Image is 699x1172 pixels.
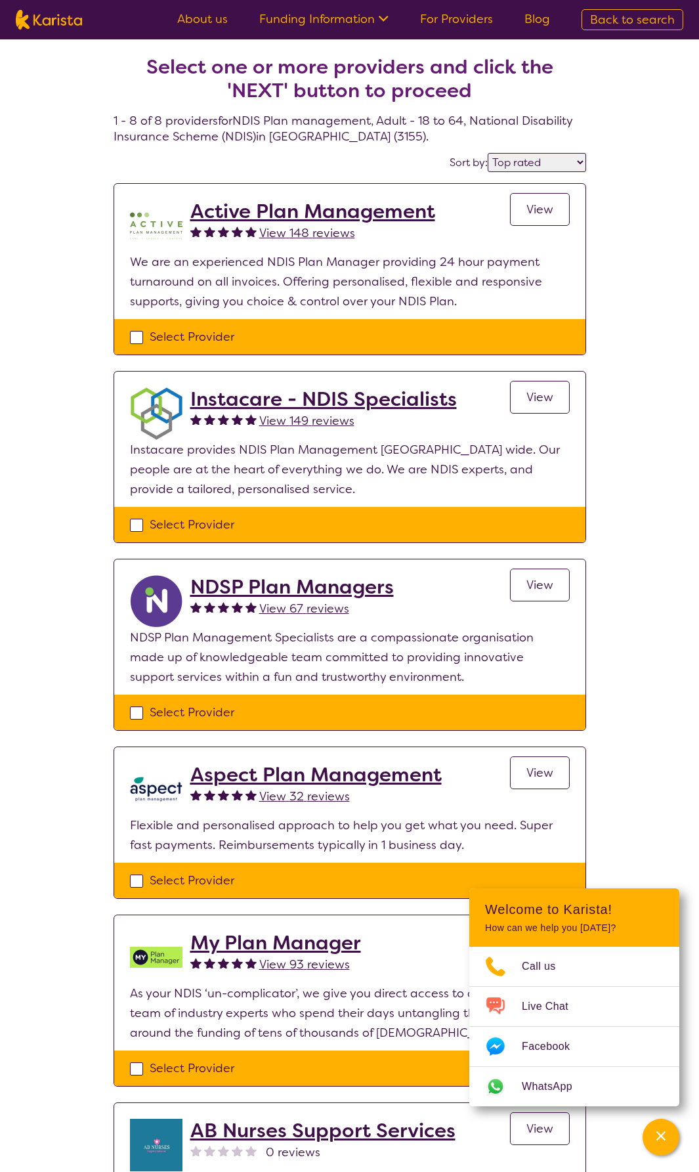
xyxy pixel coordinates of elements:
[130,575,182,628] img: ryxpuxvt8mh1enfatjpo.png
[259,413,354,429] span: View 149 reviews
[190,387,457,411] a: Instacare - NDIS Specialists
[190,414,201,425] img: fullstar
[130,815,570,855] p: Flexible and personalised approach to help you get what you need. Super fast payments. Reimbursem...
[522,1037,585,1056] span: Facebook
[522,957,572,976] span: Call us
[469,1067,679,1106] a: Web link opens in a new tab.
[485,922,664,934] p: How can we help you [DATE]?
[420,11,493,27] a: For Providers
[259,599,349,619] a: View 67 reviews
[190,575,394,599] a: NDSP Plan Managers
[232,601,243,613] img: fullstar
[510,569,570,601] a: View
[469,947,679,1106] ul: Choose channel
[218,1145,229,1156] img: nonereviewstar
[259,601,349,617] span: View 67 reviews
[510,756,570,789] a: View
[130,440,570,499] p: Instacare provides NDIS Plan Management [GEOGRAPHIC_DATA] wide. Our people are at the heart of ev...
[129,55,570,102] h2: Select one or more providers and click the 'NEXT' button to proceed
[130,387,182,440] img: obkhna0zu27zdd4ubuus.png
[232,789,243,800] img: fullstar
[510,1112,570,1145] a: View
[218,789,229,800] img: fullstar
[130,628,570,687] p: NDSP Plan Management Specialists are a compassionate organisation made up of knowledgeable team c...
[259,955,350,974] a: View 93 reviews
[130,931,182,984] img: v05irhjwnjh28ktdyyfd.png
[526,202,553,217] span: View
[204,226,215,237] img: fullstar
[190,931,361,955] a: My Plan Manager
[114,24,586,144] h4: 1 - 8 of 8 providers for NDIS Plan management , Adult - 18 to 64 , National Disability Insurance ...
[510,193,570,226] a: View
[259,11,389,27] a: Funding Information
[190,601,201,613] img: fullstar
[266,1142,320,1162] span: 0 reviews
[522,997,584,1016] span: Live Chat
[450,156,488,169] label: Sort by:
[204,414,215,425] img: fullstar
[245,414,257,425] img: fullstar
[130,763,182,815] img: lkb8hqptqmnl8bp1urdw.png
[510,381,570,414] a: View
[232,1145,243,1156] img: nonereviewstar
[259,223,355,243] a: View 148 reviews
[469,888,679,1106] div: Channel Menu
[522,1077,588,1096] span: WhatsApp
[204,957,215,968] img: fullstar
[232,414,243,425] img: fullstar
[16,10,82,30] img: Karista logo
[582,9,683,30] a: Back to search
[130,200,182,252] img: pypzb5qm7jexfhutod0x.png
[259,957,350,972] span: View 93 reviews
[204,789,215,800] img: fullstar
[259,789,350,804] span: View 32 reviews
[259,411,354,431] a: View 149 reviews
[526,389,553,405] span: View
[218,957,229,968] img: fullstar
[245,957,257,968] img: fullstar
[590,12,675,28] span: Back to search
[130,1119,182,1171] img: n2gfxm2nqgxdb4w4o8vn.jpg
[218,414,229,425] img: fullstar
[643,1119,679,1156] button: Channel Menu
[259,225,355,241] span: View 148 reviews
[245,1145,257,1156] img: nonereviewstar
[190,763,442,787] a: Aspect Plan Management
[190,1145,201,1156] img: nonereviewstar
[245,601,257,613] img: fullstar
[232,957,243,968] img: fullstar
[526,577,553,593] span: View
[190,226,201,237] img: fullstar
[204,601,215,613] img: fullstar
[526,765,553,781] span: View
[218,601,229,613] img: fullstar
[130,984,570,1043] p: As your NDIS ‘un-complicator’, we give you direct access to a nationwide team of industry experts...
[245,226,257,237] img: fullstar
[190,789,201,800] img: fullstar
[190,957,201,968] img: fullstar
[485,901,664,917] h2: Welcome to Karista!
[259,787,350,806] a: View 32 reviews
[177,11,228,27] a: About us
[204,1145,215,1156] img: nonereviewstar
[190,200,435,223] a: Active Plan Management
[130,252,570,311] p: We are an experienced NDIS Plan Manager providing 24 hour payment turnaround on all invoices. Off...
[218,226,229,237] img: fullstar
[245,789,257,800] img: fullstar
[190,1119,455,1142] a: AB Nurses Support Services
[232,226,243,237] img: fullstar
[524,11,550,27] a: Blog
[526,1121,553,1137] span: View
